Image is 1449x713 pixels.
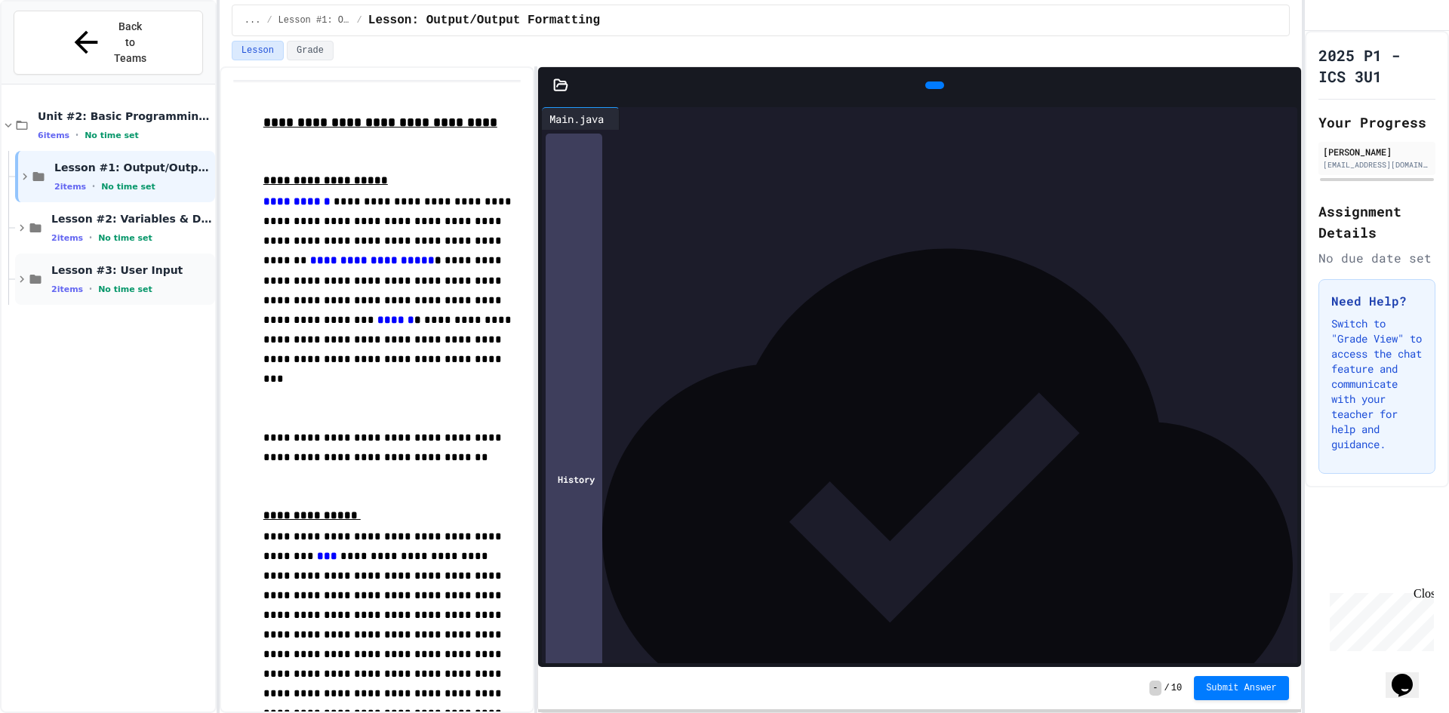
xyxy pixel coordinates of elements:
span: No time set [85,131,139,140]
span: Back to Teams [112,19,148,66]
iframe: chat widget [1324,587,1434,651]
span: ... [245,14,261,26]
span: / [357,14,362,26]
div: [PERSON_NAME] [1323,145,1431,158]
div: No due date set [1318,249,1435,267]
h2: Assignment Details [1318,201,1435,243]
span: No time set [98,233,152,243]
span: • [92,180,95,192]
button: Back to Teams [14,11,203,75]
span: Lesson #3: User Input [51,263,212,277]
div: Main.java [542,107,620,130]
span: No time set [98,284,152,294]
span: / [1164,682,1170,694]
h3: Need Help? [1331,292,1423,310]
span: Lesson #1: Output/Output Formatting [278,14,351,26]
button: Lesson [232,41,284,60]
span: No time set [101,182,155,192]
span: - [1149,681,1161,696]
span: Lesson #2: Variables & Data Types [51,212,212,226]
div: [EMAIL_ADDRESS][DOMAIN_NAME] [1323,159,1431,171]
span: 2 items [54,182,86,192]
h2: Your Progress [1318,112,1435,133]
span: / [266,14,272,26]
span: Lesson: Output/Output Formatting [368,11,600,29]
button: Submit Answer [1194,676,1289,700]
span: Unit #2: Basic Programming Concepts [38,109,212,123]
span: • [75,129,78,141]
span: • [89,283,92,295]
p: Switch to "Grade View" to access the chat feature and communicate with your teacher for help and ... [1331,316,1423,452]
iframe: chat widget [1386,653,1434,698]
div: Main.java [542,111,611,127]
span: 2 items [51,284,83,294]
span: Submit Answer [1206,682,1277,694]
span: 6 items [38,131,69,140]
span: • [89,232,92,244]
span: 2 items [51,233,83,243]
div: Chat with us now!Close [6,6,104,96]
span: 10 [1171,682,1182,694]
h1: 2025 P1 - ICS 3U1 [1318,45,1435,87]
span: Lesson #1: Output/Output Formatting [54,161,212,174]
button: Grade [287,41,334,60]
